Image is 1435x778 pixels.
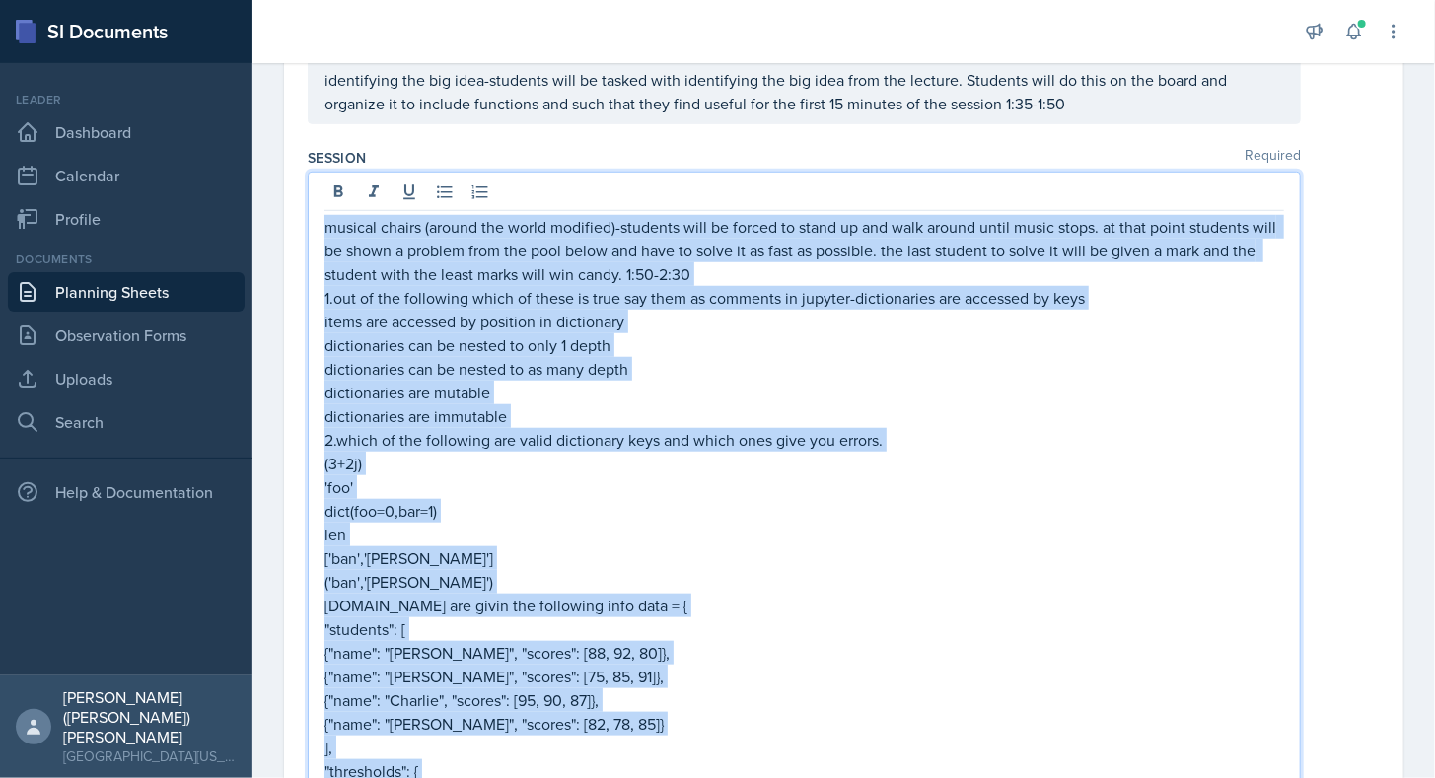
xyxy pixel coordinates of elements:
[324,286,1284,310] p: 1.out of the following which of these is true say them as comments in jupyter-dictionaries are ac...
[324,357,1284,381] p: dictionaries can be nested to as many depth
[324,617,1284,641] p: "students": [
[8,199,245,239] a: Profile
[8,402,245,442] a: Search
[324,452,1284,475] p: (3+2j)
[8,359,245,398] a: Uploads
[8,250,245,268] div: Documents
[1245,148,1301,168] span: Required
[63,746,237,766] div: [GEOGRAPHIC_DATA][US_STATE]
[63,687,237,746] div: [PERSON_NAME] ([PERSON_NAME]) [PERSON_NAME]
[8,272,245,312] a: Planning Sheets
[324,499,1284,523] p: dict(foo=0,bar=1)
[324,665,1284,688] p: {"name": "[PERSON_NAME]", "scores": [75, 85, 91]},
[324,570,1284,594] p: ('ban','[PERSON_NAME]')
[8,112,245,152] a: Dashboard
[8,156,245,195] a: Calendar
[324,475,1284,499] p: 'foo'
[324,641,1284,665] p: {"name": "[PERSON_NAME]", "scores": [88, 92, 80]},
[324,688,1284,712] p: {"name": "Charlie", "scores": [95, 90, 87]},
[324,381,1284,404] p: dictionaries are mutable
[324,594,1284,617] p: [DOMAIN_NAME] are givin the following info data = {
[324,546,1284,570] p: ['ban','[PERSON_NAME]']
[324,215,1284,286] p: musical chairs (around the world modified)-students will be forced to stand up and walk around un...
[8,316,245,355] a: Observation Forms
[8,91,245,108] div: Leader
[324,404,1284,428] p: dictionaries are immutable
[324,712,1284,736] p: {"name": "[PERSON_NAME]", "scores": [82, 78, 85]}
[8,472,245,512] div: Help & Documentation
[324,310,1284,333] p: items are accessed by position in dictionary
[324,68,1284,115] p: identifying the big idea-students will be tasked with identifying the big idea from the lecture. ...
[324,736,1284,759] p: ],
[324,333,1284,357] p: dictionaries can be nested to only 1 depth
[308,148,366,168] label: Session
[324,523,1284,546] p: len
[324,428,1284,452] p: 2.which of the following are valid dictionary keys and which ones give you errors.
